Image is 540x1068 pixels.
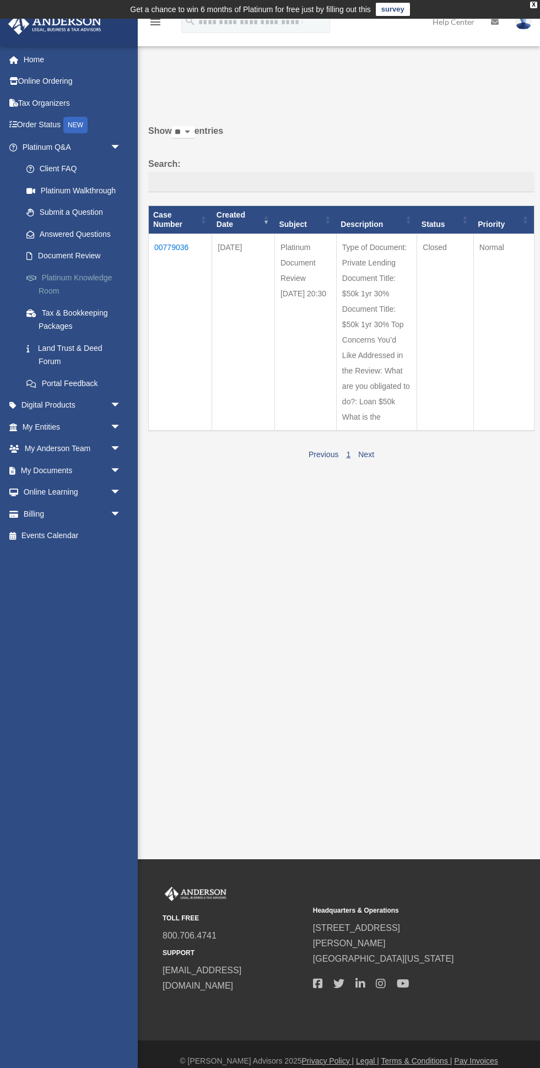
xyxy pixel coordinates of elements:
[346,450,350,459] a: 1
[138,1054,540,1068] div: © [PERSON_NAME] Advisors 2025
[15,223,132,245] a: Answered Questions
[163,913,305,924] small: TOLL FREE
[530,2,537,8] div: close
[163,887,229,901] img: Anderson Advisors Platinum Portal
[149,234,212,431] td: 00779036
[15,372,138,394] a: Portal Feedback
[8,394,138,416] a: Digital Productsarrow_drop_down
[163,931,217,940] a: 800.706.4741
[148,172,534,193] input: Search:
[417,206,473,234] th: Status: activate to sort column ascending
[358,450,374,459] a: Next
[110,136,132,159] span: arrow_drop_down
[8,459,138,481] a: My Documentsarrow_drop_down
[473,206,534,234] th: Priority: activate to sort column ascending
[8,503,138,525] a: Billingarrow_drop_down
[336,234,417,431] td: Type of Document: Private Lending Document Title: $50k 1yr 30% Document Title: $50k 1yr 30% Top C...
[184,15,196,27] i: search
[148,156,534,193] label: Search:
[15,245,138,267] a: Document Review
[15,202,138,224] a: Submit a Question
[15,337,138,372] a: Land Trust & Deed Forum
[8,136,138,158] a: Platinum Q&Aarrow_drop_down
[110,438,132,460] span: arrow_drop_down
[149,19,162,29] a: menu
[63,117,88,133] div: NEW
[8,481,138,503] a: Online Learningarrow_drop_down
[356,1056,379,1065] a: Legal |
[15,302,138,337] a: Tax & Bookkeeping Packages
[313,954,454,963] a: [GEOGRAPHIC_DATA][US_STATE]
[172,126,195,139] select: Showentries
[309,450,338,459] a: Previous
[8,525,138,547] a: Events Calendar
[274,234,336,431] td: Platinum Document Review [DATE] 20:30
[454,1056,498,1065] a: Pay Invoices
[8,48,138,71] a: Home
[15,267,138,302] a: Platinum Knowledge Room
[110,459,132,482] span: arrow_drop_down
[8,438,138,460] a: My Anderson Teamarrow_drop_down
[212,234,275,431] td: [DATE]
[110,503,132,525] span: arrow_drop_down
[8,92,138,114] a: Tax Organizers
[130,3,371,16] div: Get a chance to win 6 months of Platinum for free just by filling out this
[313,923,400,948] a: [STREET_ADDRESS][PERSON_NAME]
[302,1056,354,1065] a: Privacy Policy |
[110,481,132,504] span: arrow_drop_down
[274,206,336,234] th: Subject: activate to sort column ascending
[376,3,410,16] a: survey
[515,14,532,30] img: User Pic
[8,71,138,93] a: Online Ordering
[149,206,212,234] th: Case Number: activate to sort column ascending
[110,416,132,438] span: arrow_drop_down
[15,158,138,180] a: Client FAQ
[110,394,132,417] span: arrow_drop_down
[163,947,305,959] small: SUPPORT
[313,905,456,917] small: Headquarters & Operations
[5,13,105,35] img: Anderson Advisors Platinum Portal
[148,123,534,150] label: Show entries
[212,206,275,234] th: Created Date: activate to sort column ascending
[15,180,138,202] a: Platinum Walkthrough
[473,234,534,431] td: Normal
[8,114,138,137] a: Order StatusNEW
[381,1056,452,1065] a: Terms & Conditions |
[149,15,162,29] i: menu
[163,966,241,990] a: [EMAIL_ADDRESS][DOMAIN_NAME]
[8,416,138,438] a: My Entitiesarrow_drop_down
[336,206,417,234] th: Description: activate to sort column ascending
[417,234,473,431] td: Closed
